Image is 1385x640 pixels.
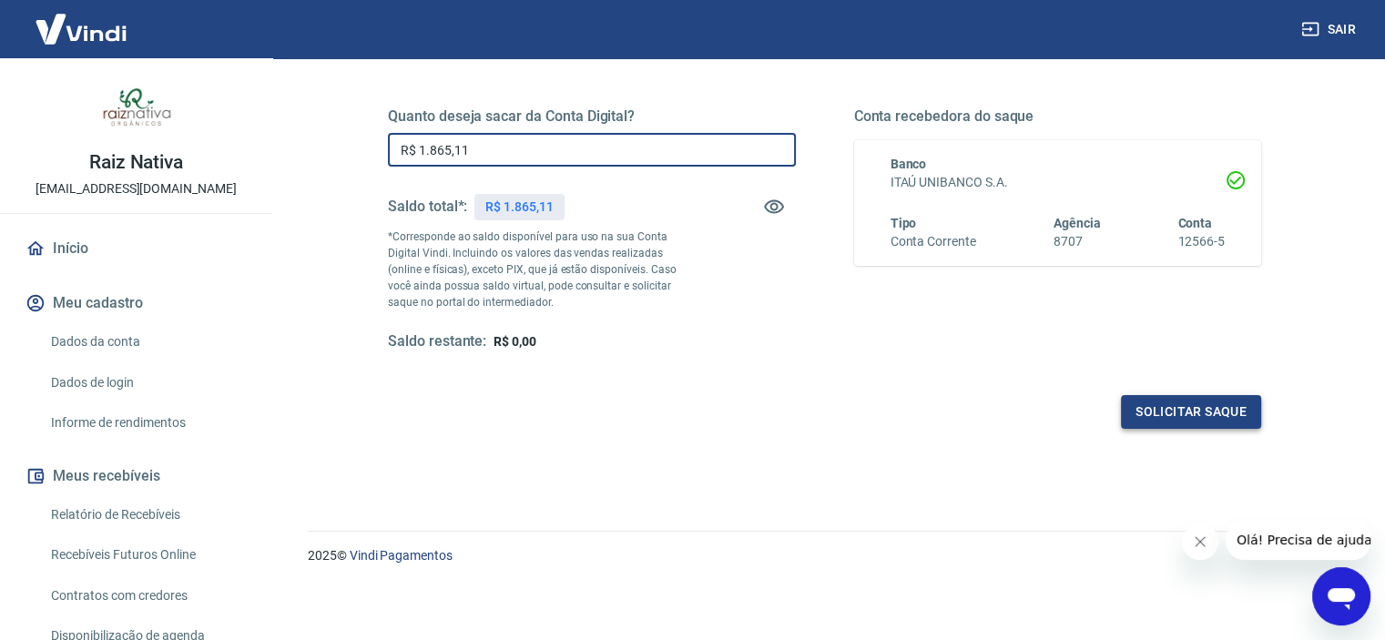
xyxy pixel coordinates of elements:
button: Solicitar saque [1121,395,1261,429]
span: Olá! Precisa de ajuda? [11,13,153,27]
iframe: Fechar mensagem [1182,523,1218,560]
button: Sair [1298,13,1363,46]
span: R$ 0,00 [494,334,536,349]
h5: Saldo total*: [388,198,467,216]
span: Agência [1054,216,1101,230]
iframe: Mensagem da empresa [1226,520,1370,560]
p: [EMAIL_ADDRESS][DOMAIN_NAME] [36,179,237,198]
a: Vindi Pagamentos [350,548,453,563]
iframe: Botão para abrir a janela de mensagens [1312,567,1370,625]
span: Conta [1177,216,1212,230]
h5: Quanto deseja sacar da Conta Digital? [388,107,796,126]
p: 2025 © [308,546,1341,565]
img: Vindi [22,1,140,56]
a: Início [22,229,250,269]
h6: 12566-5 [1177,232,1225,251]
button: Meu cadastro [22,283,250,323]
h6: 8707 [1054,232,1101,251]
img: e8b8ed4b-e116-4130-a95d-aa8d545129c6.jpeg [100,73,173,146]
a: Dados de login [44,364,250,401]
a: Informe de rendimentos [44,404,250,442]
h5: Saldo restante: [388,332,486,351]
h5: Conta recebedora do saque [854,107,1262,126]
h6: ITAÚ UNIBANCO S.A. [891,173,1226,192]
a: Dados da conta [44,323,250,361]
a: Relatório de Recebíveis [44,496,250,533]
p: R$ 1.865,11 [485,198,553,217]
span: Tipo [891,216,917,230]
p: *Corresponde ao saldo disponível para uso na sua Conta Digital Vindi. Incluindo os valores das ve... [388,229,694,310]
a: Recebíveis Futuros Online [44,536,250,574]
a: Contratos com credores [44,577,250,615]
h6: Conta Corrente [891,232,976,251]
button: Meus recebíveis [22,456,250,496]
span: Banco [891,157,927,171]
p: Raiz Nativa [89,153,183,172]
